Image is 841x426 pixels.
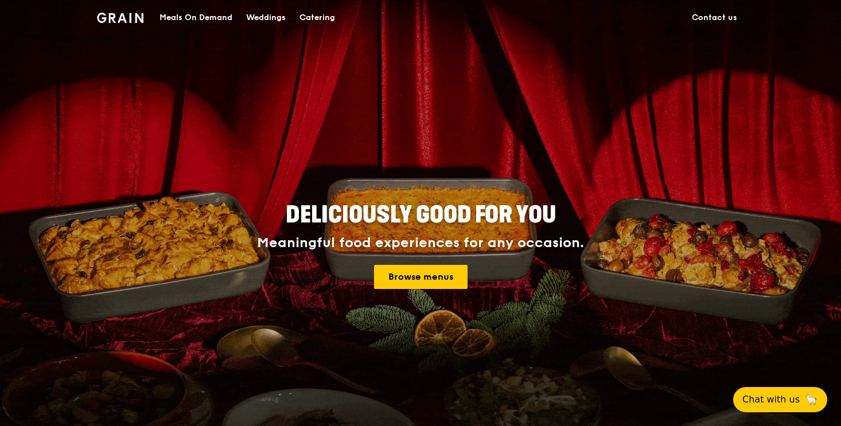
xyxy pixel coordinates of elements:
span: 🦙 [804,393,818,407]
a: Contact us [685,1,744,35]
div: Meals On Demand [159,1,232,35]
img: Grain [97,13,143,23]
a: Browse menus [374,265,468,289]
a: Catering [293,1,342,35]
div: Weddings [246,1,286,35]
span: Deliciously good for you [286,201,556,229]
span: Chat with us [742,393,800,407]
a: Weddings [239,1,293,35]
div: Catering [299,1,335,35]
button: Chat with us🦙 [733,387,827,412]
div: Meaningful food experiences for any occasion. [214,235,627,251]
